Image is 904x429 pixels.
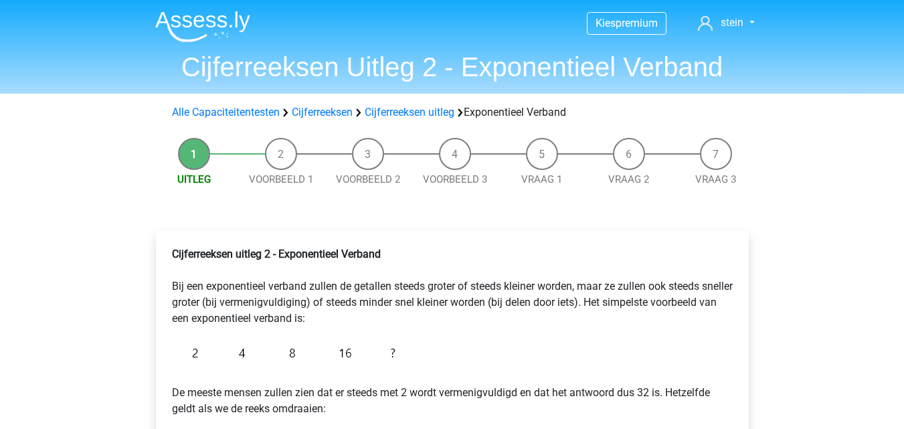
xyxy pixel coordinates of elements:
[292,106,353,118] a: Cijferreeksen
[172,337,402,369] img: Exponential_Example_into_1.png
[365,106,454,118] a: Cijferreeksen uitleg
[172,246,733,327] p: Bij een exponentieel verband zullen de getallen steeds groter of steeds kleiner worden, maar ze z...
[172,369,733,417] p: De meeste mensen zullen zien dat er steeds met 2 wordt vermenigvuldigd en dat het antwoord dus 32...
[721,16,743,29] span: stein
[145,51,760,83] h1: Cijferreeksen Uitleg 2 - Exponentieel Verband
[177,173,211,185] a: Uitleg
[693,15,759,31] a: stein
[596,17,616,29] span: Kies
[155,11,250,42] img: Assessly
[616,17,658,29] span: premium
[695,173,736,185] a: Vraag 3
[167,104,738,120] div: Exponentieel Verband
[172,106,280,118] a: Alle Capaciteitentesten
[608,173,649,185] a: Vraag 2
[521,173,562,185] a: Vraag 1
[587,14,666,32] a: Kiespremium
[423,173,487,185] a: Voorbeeld 3
[172,248,381,260] b: Cijferreeksen uitleg 2 - Exponentieel Verband
[249,173,313,185] a: Voorbeeld 1
[336,173,400,185] a: Voorbeeld 2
